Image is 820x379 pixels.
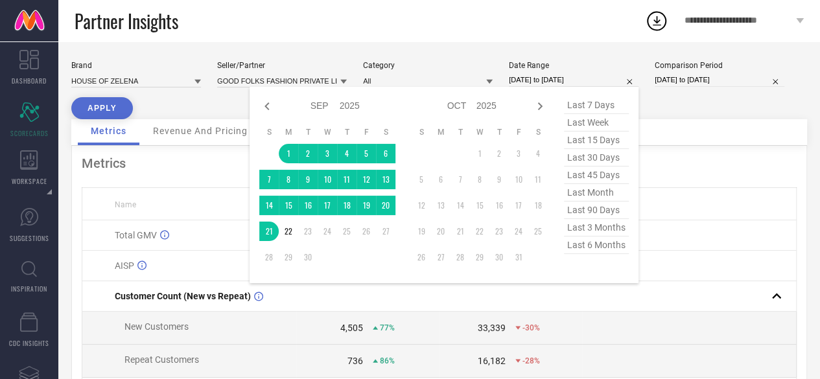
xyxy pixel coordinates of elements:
[564,184,629,201] span: last month
[318,127,337,137] th: Wednesday
[279,127,298,137] th: Monday
[564,97,629,114] span: last 7 days
[509,222,528,241] td: Fri Oct 24 2025
[376,127,395,137] th: Saturday
[12,176,47,186] span: WORKSPACE
[12,76,47,86] span: DASHBOARD
[489,247,509,267] td: Thu Oct 30 2025
[655,61,784,70] div: Comparison Period
[509,247,528,267] td: Fri Oct 31 2025
[380,323,395,332] span: 77%
[451,127,470,137] th: Tuesday
[470,127,489,137] th: Wednesday
[115,291,251,301] span: Customer Count (New vs Repeat)
[376,144,395,163] td: Sat Sep 06 2025
[337,222,357,241] td: Thu Sep 25 2025
[509,61,638,70] div: Date Range
[82,155,797,171] div: Metrics
[509,127,528,137] th: Friday
[470,170,489,189] td: Wed Oct 08 2025
[376,196,395,215] td: Sat Sep 20 2025
[298,127,318,137] th: Tuesday
[470,144,489,163] td: Wed Oct 01 2025
[279,222,298,241] td: Mon Sep 22 2025
[451,247,470,267] td: Tue Oct 28 2025
[509,170,528,189] td: Fri Oct 10 2025
[564,236,629,254] span: last 6 months
[412,196,431,215] td: Sun Oct 12 2025
[318,144,337,163] td: Wed Sep 03 2025
[380,356,395,365] span: 86%
[509,196,528,215] td: Fri Oct 17 2025
[259,196,279,215] td: Sun Sep 14 2025
[11,284,47,293] span: INSPIRATION
[337,170,357,189] td: Thu Sep 11 2025
[509,144,528,163] td: Fri Oct 03 2025
[153,126,248,136] span: Revenue And Pricing
[337,144,357,163] td: Thu Sep 04 2025
[376,222,395,241] td: Sat Sep 27 2025
[298,170,318,189] td: Tue Sep 09 2025
[655,73,784,87] input: Select comparison period
[451,196,470,215] td: Tue Oct 14 2025
[347,356,363,366] div: 736
[478,356,506,366] div: 16,182
[71,97,133,119] button: APPLY
[10,128,49,138] span: SCORECARDS
[431,196,451,215] td: Mon Oct 13 2025
[71,61,201,70] div: Brand
[431,222,451,241] td: Mon Oct 20 2025
[412,247,431,267] td: Sun Oct 26 2025
[412,170,431,189] td: Sun Oct 05 2025
[528,170,548,189] td: Sat Oct 11 2025
[645,9,668,32] div: Open download list
[340,323,363,333] div: 4,505
[259,247,279,267] td: Sun Sep 28 2025
[318,196,337,215] td: Wed Sep 17 2025
[412,127,431,137] th: Sunday
[217,61,347,70] div: Seller/Partner
[259,222,279,241] td: Sun Sep 21 2025
[337,196,357,215] td: Thu Sep 18 2025
[279,144,298,163] td: Mon Sep 01 2025
[298,144,318,163] td: Tue Sep 02 2025
[259,170,279,189] td: Sun Sep 07 2025
[564,219,629,236] span: last 3 months
[431,127,451,137] th: Monday
[9,338,49,348] span: CDC INSIGHTS
[564,149,629,167] span: last 30 days
[489,222,509,241] td: Thu Oct 23 2025
[489,196,509,215] td: Thu Oct 16 2025
[259,98,275,114] div: Previous month
[489,144,509,163] td: Thu Oct 02 2025
[259,127,279,137] th: Sunday
[318,222,337,241] td: Wed Sep 24 2025
[489,170,509,189] td: Thu Oct 09 2025
[431,170,451,189] td: Mon Oct 06 2025
[115,260,134,271] span: AISP
[451,170,470,189] td: Tue Oct 07 2025
[528,222,548,241] td: Sat Oct 25 2025
[357,222,376,241] td: Fri Sep 26 2025
[376,170,395,189] td: Sat Sep 13 2025
[564,167,629,184] span: last 45 days
[528,144,548,163] td: Sat Oct 04 2025
[279,247,298,267] td: Mon Sep 29 2025
[357,127,376,137] th: Friday
[298,222,318,241] td: Tue Sep 23 2025
[532,98,548,114] div: Next month
[279,196,298,215] td: Mon Sep 15 2025
[10,233,49,243] span: SUGGESTIONS
[528,127,548,137] th: Saturday
[357,196,376,215] td: Fri Sep 19 2025
[318,170,337,189] td: Wed Sep 10 2025
[470,222,489,241] td: Wed Oct 22 2025
[337,127,357,137] th: Thursday
[522,323,540,332] span: -30%
[522,356,540,365] span: -28%
[298,196,318,215] td: Tue Sep 16 2025
[298,247,318,267] td: Tue Sep 30 2025
[528,196,548,215] td: Sat Oct 18 2025
[357,144,376,163] td: Fri Sep 05 2025
[564,132,629,149] span: last 15 days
